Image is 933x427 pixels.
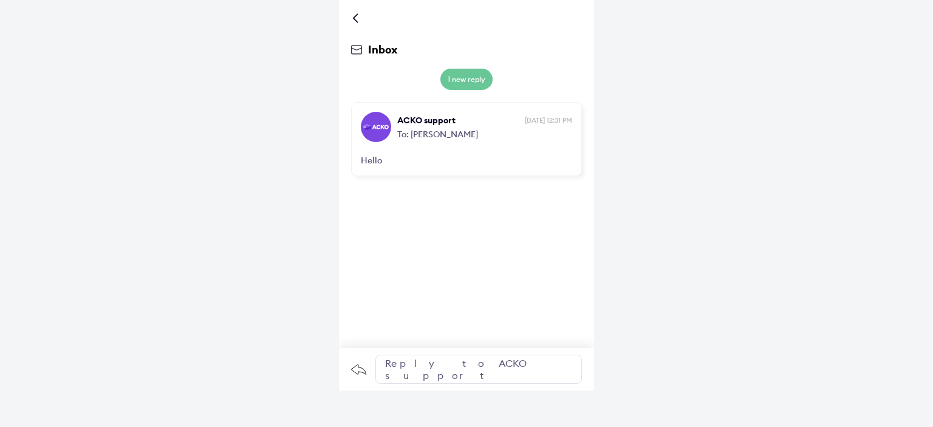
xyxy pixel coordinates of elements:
span: ACKO support [397,114,522,126]
span: To: [PERSON_NAME] [397,126,572,140]
div: Hello [361,154,572,166]
div: Reply to ACKO support [375,355,582,384]
div: Inbox [351,43,582,56]
span: [DATE] 12:31 PM [525,115,572,125]
img: horizontal-gradient-white-text.png [363,124,389,130]
div: 1 new reply [440,69,493,90]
